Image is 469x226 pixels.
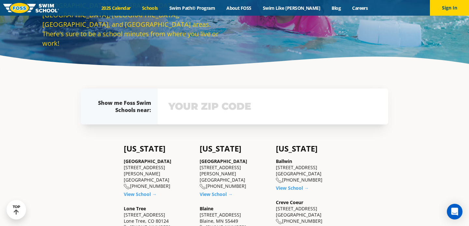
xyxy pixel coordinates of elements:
[276,158,292,164] a: Ballwin
[276,158,345,183] div: [STREET_ADDRESS] [GEOGRAPHIC_DATA] [PHONE_NUMBER]
[326,5,347,11] a: Blog
[276,199,345,224] div: [STREET_ADDRESS] [GEOGRAPHIC_DATA] [PHONE_NUMBER]
[221,5,257,11] a: About FOSS
[13,205,20,215] div: TOP
[124,205,146,212] a: Lone Tree
[124,191,157,197] a: View School →
[3,3,59,13] img: FOSS Swim School Logo
[276,144,345,153] h4: [US_STATE]
[276,219,282,224] img: location-phone-o-icon.svg
[347,5,374,11] a: Careers
[200,191,233,197] a: View School →
[163,5,220,11] a: Swim Path® Program
[200,144,269,153] h4: [US_STATE]
[200,158,269,189] div: [STREET_ADDRESS][PERSON_NAME] [GEOGRAPHIC_DATA] [PHONE_NUMBER]
[276,199,303,205] a: Creve Coeur
[136,5,163,11] a: Schools
[276,185,309,191] a: View School →
[200,184,206,189] img: location-phone-o-icon.svg
[124,158,193,189] div: [STREET_ADDRESS][PERSON_NAME] [GEOGRAPHIC_DATA] [PHONE_NUMBER]
[124,184,130,189] img: location-phone-o-icon.svg
[257,5,326,11] a: Swim Like [PERSON_NAME]
[447,204,462,219] div: Open Intercom Messenger
[200,205,213,212] a: Blaine
[167,97,379,116] input: YOUR ZIP CODE
[94,99,151,114] div: Show me Foss Swim Schools near:
[200,158,247,164] a: [GEOGRAPHIC_DATA]
[124,144,193,153] h4: [US_STATE]
[95,5,136,11] a: 2025 Calendar
[124,158,171,164] a: [GEOGRAPHIC_DATA]
[276,178,282,183] img: location-phone-o-icon.svg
